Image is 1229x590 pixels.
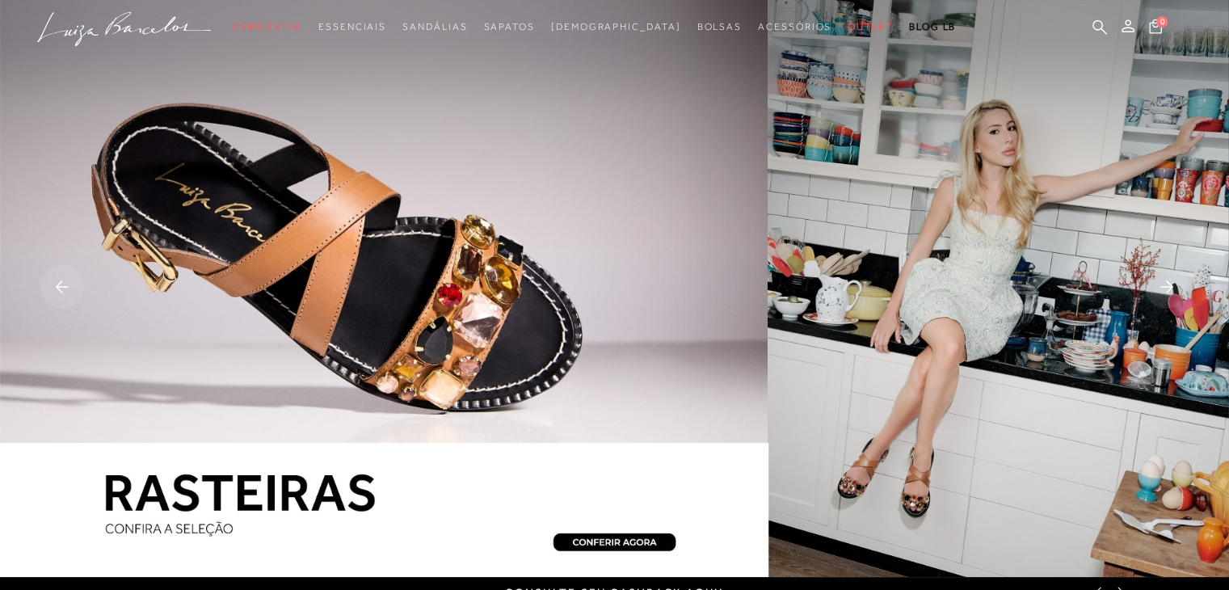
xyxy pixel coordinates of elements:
a: categoryNavScreenReaderText [758,12,831,42]
span: Verão Viva [233,21,302,32]
span: Outlet [848,21,893,32]
span: Essenciais [318,21,386,32]
button: 0 [1144,18,1167,40]
a: categoryNavScreenReaderText [402,12,467,42]
span: Acessórios [758,21,831,32]
span: BLOG LB [909,21,956,32]
span: 0 [1156,16,1168,27]
span: [DEMOGRAPHIC_DATA] [551,21,681,32]
span: Sapatos [483,21,534,32]
a: categoryNavScreenReaderText [848,12,893,42]
a: categoryNavScreenReaderText [483,12,534,42]
a: noSubCategoriesText [551,12,681,42]
a: categoryNavScreenReaderText [697,12,742,42]
a: categoryNavScreenReaderText [233,12,302,42]
span: Bolsas [697,21,742,32]
a: BLOG LB [909,12,956,42]
a: categoryNavScreenReaderText [318,12,386,42]
span: Sandálias [402,21,467,32]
